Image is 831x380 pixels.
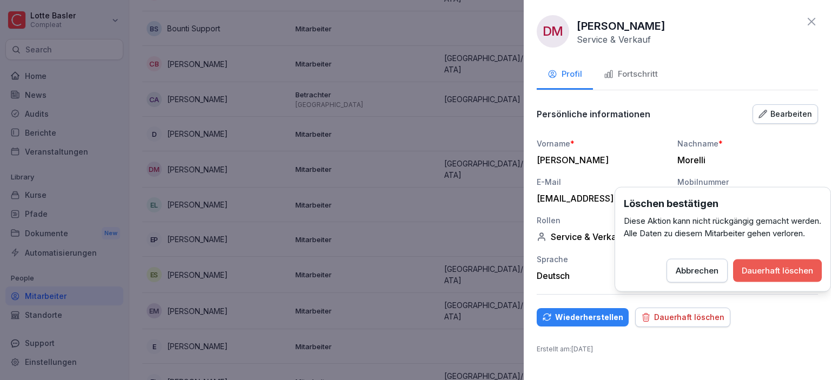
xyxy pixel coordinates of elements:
button: Profil [537,61,593,90]
div: Vorname [537,138,667,149]
div: Wiederherstellen [542,311,623,323]
button: Dauerhaft löschen [733,259,822,282]
p: Erstellt am : [DATE] [537,344,818,354]
div: Dauerhaft löschen [742,265,813,277]
div: E-Mail [537,176,667,188]
div: Deutsch [537,270,667,281]
p: Service & Verkauf [577,34,651,45]
div: Morelli [677,155,807,165]
div: Profil [548,68,582,81]
button: Dauerhaft löschen [635,308,730,327]
div: Abbrechen [676,265,718,277]
div: Rollen [537,215,667,226]
p: [PERSON_NAME] [577,18,665,34]
div: Bearbeiten [759,108,812,120]
p: Diese Aktion kann nicht rückgängig gemacht werden. Alle Daten zu diesem Mitarbeiter gehen verloren. [624,215,822,239]
div: [EMAIL_ADDRESS][DOMAIN_NAME] [537,193,667,204]
h3: Löschen bestätigen [624,196,822,211]
p: Persönliche informationen [537,109,650,119]
button: Bearbeiten [753,104,818,124]
div: [PERSON_NAME] [537,155,667,165]
div: Fortschritt [604,68,658,81]
div: Dauerhaft löschen [641,311,724,323]
div: Sprache [537,254,667,265]
button: Wiederherstellen [537,308,629,326]
button: Abbrechen [667,259,728,283]
button: Fortschritt [593,61,669,90]
div: Service & Verkauf [537,231,667,242]
div: DM [537,15,569,48]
